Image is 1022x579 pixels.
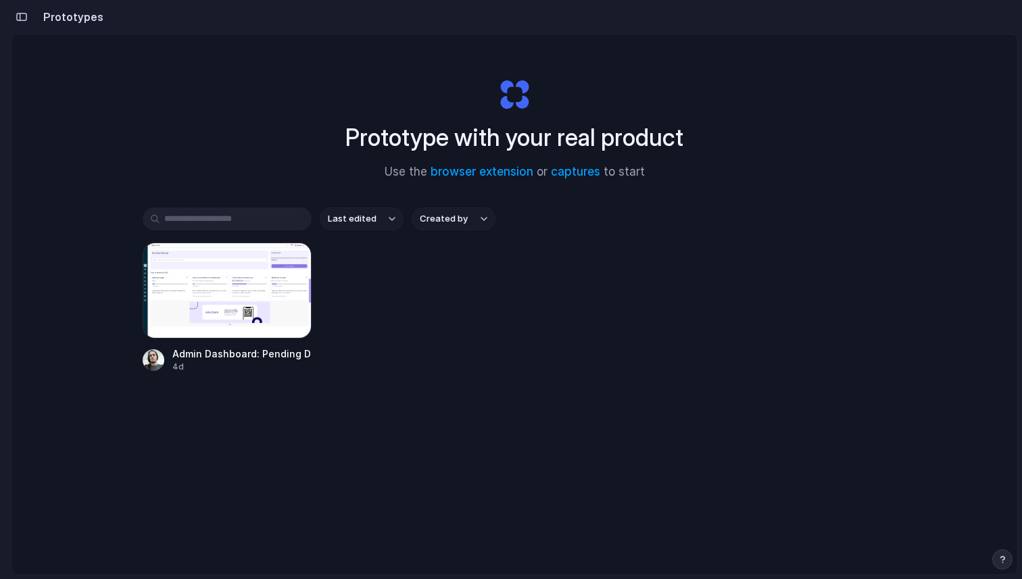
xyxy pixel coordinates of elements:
a: browser extension [431,165,533,178]
button: Last edited [320,207,404,230]
h1: Prototype with your real product [345,120,683,155]
button: Created by [412,207,495,230]
span: Use the or to start [385,163,645,181]
div: 4d [172,361,312,373]
span: Last edited [328,212,376,226]
h2: Prototypes [38,9,103,25]
a: captures [551,165,600,178]
span: Created by [420,212,468,226]
a: Admin Dashboard: Pending Data CardAdmin Dashboard: Pending Data Card4d [143,243,312,373]
div: Admin Dashboard: Pending Data Card [172,347,312,361]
